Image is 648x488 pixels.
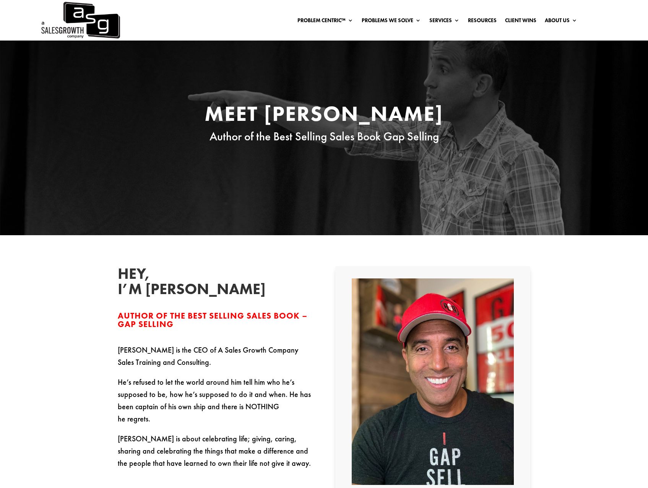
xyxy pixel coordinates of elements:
[118,310,307,330] span: Author of the Best Selling Sales Book – Gap Selling
[118,376,313,433] p: He’s refused to let the world around him tell him who he’s supposed to be, how he’s supposed to d...
[468,18,497,26] a: Resources
[118,433,313,469] p: [PERSON_NAME] is about celebrating life; giving, caring, sharing and celebrating the things that ...
[545,18,577,26] a: About Us
[505,18,536,26] a: Client Wins
[297,18,353,26] a: Problem Centric™
[429,18,460,26] a: Services
[179,103,469,128] h1: Meet [PERSON_NAME]
[210,129,439,144] span: Author of the Best Selling Sales Book Gap Selling
[118,266,232,301] h2: Hey, I’m [PERSON_NAME]
[118,344,313,376] p: [PERSON_NAME] is the CEO of A Sales Growth Company Sales Training and Consulting.
[362,18,421,26] a: Problems We Solve
[352,278,514,485] img: Headshot and Bio - Preferred Headshot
